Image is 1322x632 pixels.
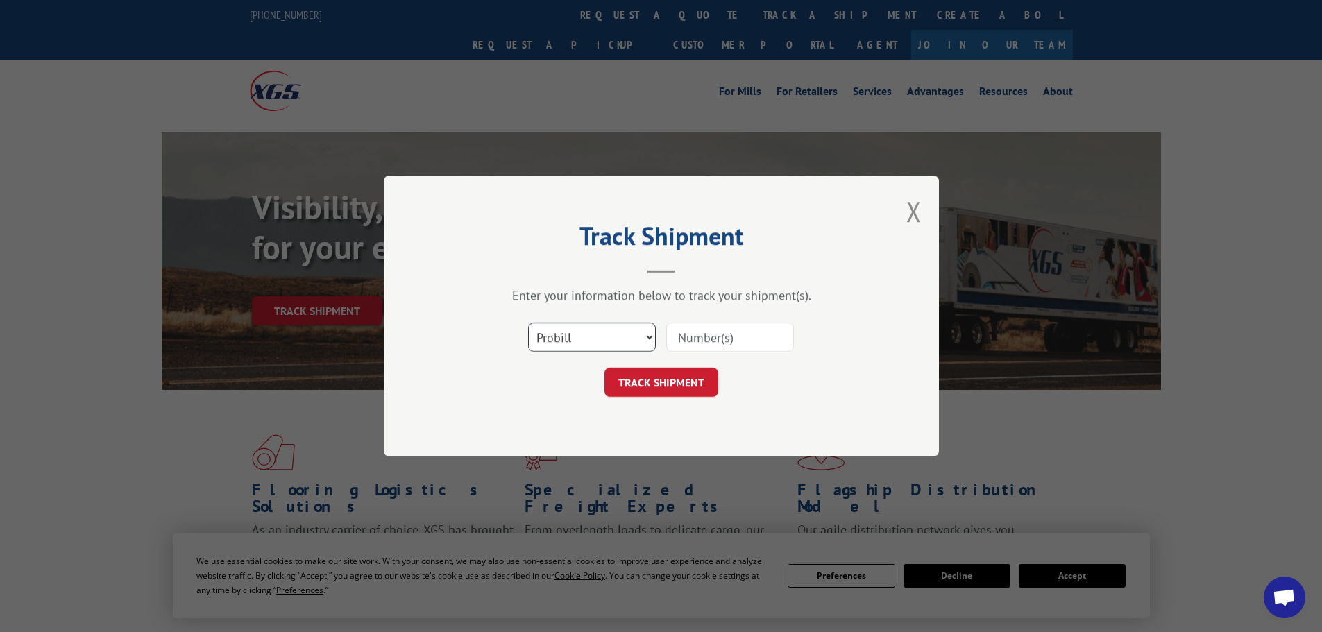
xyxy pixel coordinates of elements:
[604,368,718,397] button: TRACK SHIPMENT
[906,193,922,230] button: Close modal
[453,287,870,303] div: Enter your information below to track your shipment(s).
[1264,577,1305,618] div: Open chat
[453,226,870,253] h2: Track Shipment
[666,323,794,352] input: Number(s)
